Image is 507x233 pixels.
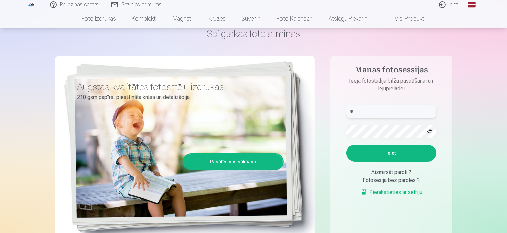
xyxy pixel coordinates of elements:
[165,9,201,28] a: Magnēti
[377,9,433,28] a: Visi produkti
[269,9,321,28] a: Foto kalendāri
[201,9,234,28] a: Krūzes
[346,145,436,162] button: Ieiet
[184,154,283,169] a: Pasūtīšanas sākšana
[74,9,124,28] a: Foto izdrukas
[77,81,279,93] h3: Augstas kvalitātes fotoattēlu izdrukas
[124,9,165,28] a: Komplekti
[340,77,443,93] p: Ieeja fotostudijā bilžu pasūtīšanai un lejupielādei
[234,9,269,28] a: Suvenīri
[340,65,443,77] h4: Manas fotosessijas
[346,168,436,176] div: Aizmirsāt paroli ?
[321,9,377,28] a: Atslēgu piekariņi
[360,188,423,196] a: Pierakstieties ar selfiju
[77,93,279,102] p: 210 gsm papīrs, piesātināta krāsa un detalizācija
[346,176,436,184] div: Fotosesija bez paroles ?
[55,28,452,40] h1: Spilgtākās foto atmiņas
[28,3,35,7] img: /fa1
